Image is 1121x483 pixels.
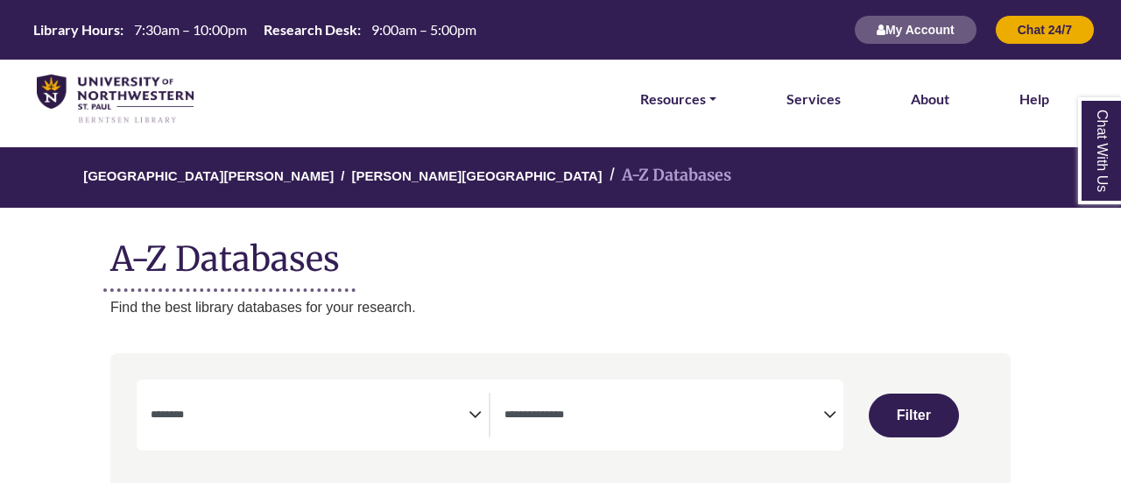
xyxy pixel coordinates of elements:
[854,15,977,45] button: My Account
[26,20,124,39] th: Library Hours:
[110,296,1011,319] p: Find the best library databases for your research.
[371,21,476,38] span: 9:00am – 5:00pm
[504,409,822,423] textarea: Search
[351,166,602,183] a: [PERSON_NAME][GEOGRAPHIC_DATA]
[1019,88,1049,110] a: Help
[854,22,977,37] a: My Account
[995,15,1095,45] button: Chat 24/7
[911,88,949,110] a: About
[786,88,841,110] a: Services
[603,163,731,188] li: A-Z Databases
[110,147,1011,208] nav: breadcrumb
[257,20,362,39] th: Research Desk:
[26,20,483,40] a: Hours Today
[134,21,247,38] span: 7:30am – 10:00pm
[995,22,1095,37] a: Chat 24/7
[26,20,483,37] table: Hours Today
[83,166,334,183] a: [GEOGRAPHIC_DATA][PERSON_NAME]
[110,225,1011,279] h1: A-Z Databases
[151,409,469,423] textarea: Search
[869,394,959,437] button: Submit for Search Results
[640,88,716,110] a: Resources
[37,75,194,124] img: library_home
